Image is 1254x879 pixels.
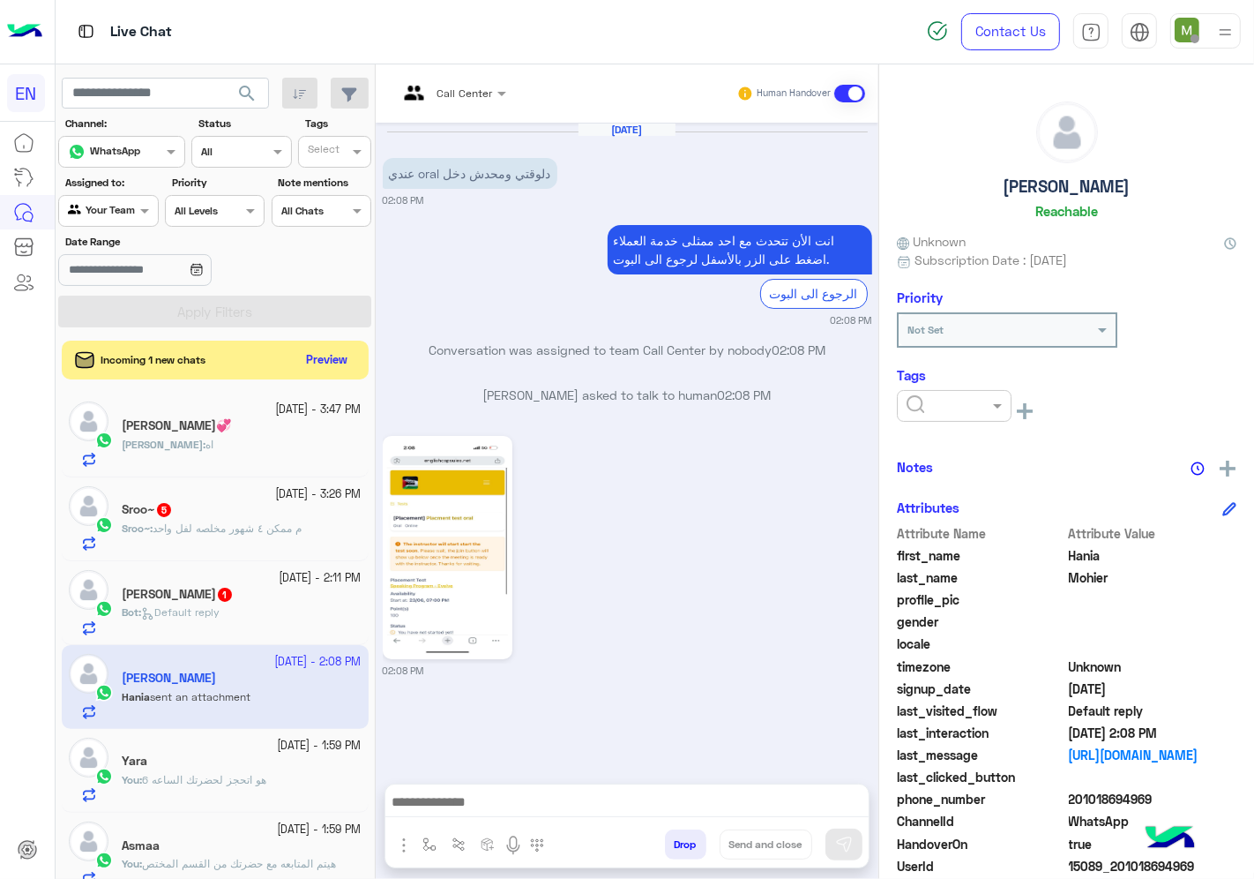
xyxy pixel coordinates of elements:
[1069,524,1237,543] span: Attribute Value
[1069,680,1237,698] span: 2025-10-07T11:08:19.468Z
[897,232,966,251] span: Unknown
[226,78,269,116] button: search
[122,605,141,619] b: :
[1069,724,1237,742] span: 2025-10-07T11:08:37.65Z
[897,768,1065,786] span: last_clicked_button
[415,830,444,859] button: select flow
[897,746,1065,764] span: last_message
[198,116,289,131] label: Status
[58,296,371,327] button: Apply Filters
[218,588,232,602] span: 1
[122,502,173,517] h5: Sroo~
[142,773,266,786] span: هو اتحجز لحضرتك الساعه 6
[897,635,1065,653] span: locale
[1069,835,1237,853] span: true
[122,522,153,535] b: :
[772,342,825,357] span: 02:08 PM
[720,830,812,860] button: Send and close
[122,773,142,786] b: :
[503,835,524,856] img: send voice note
[897,702,1065,720] span: last_visited_flow
[299,348,355,373] button: Preview
[122,773,139,786] span: You
[474,830,503,859] button: create order
[1081,22,1101,42] img: tab
[122,438,205,451] b: :
[444,830,474,859] button: Trigger scenario
[95,768,113,785] img: WhatsApp
[142,857,336,870] span: هيتم المتابعه مع حضرتك من القسم المختص
[897,367,1236,383] h6: Tags
[835,836,853,853] img: send message
[897,289,943,305] h6: Priority
[1069,612,1237,631] span: null
[452,838,466,852] img: Trigger scenario
[122,587,234,602] h5: Badr Eldin mohamed
[897,612,1065,631] span: gender
[157,503,171,517] span: 5
[1069,657,1237,676] span: Unknown
[205,438,213,451] span: اه
[1139,808,1201,870] img: hulul-logo.png
[65,234,263,250] label: Date Range
[897,724,1065,742] span: last_interaction
[897,790,1065,808] span: phone_number
[278,175,369,191] label: Note mentions
[897,459,933,475] h6: Notes
[383,193,424,207] small: 02:08 PM
[961,13,1060,50] a: Contact Us
[7,13,42,50] img: Logo
[1069,812,1237,830] span: 2
[69,402,108,441] img: defaultAdmin.png
[95,852,113,869] img: WhatsApp
[153,522,302,535] span: م ممكن ٤ شهور مخلصه لفل واحد
[122,605,138,619] span: Bot
[897,546,1065,565] span: first_name
[393,835,414,856] img: send attachment
[914,251,1067,269] span: Subscription Date : [DATE]
[897,857,1065,875] span: UserId
[1069,857,1237,875] span: 15089_201018694969
[101,352,206,368] span: Incoming 1 new chats
[665,830,706,860] button: Drop
[897,568,1065,587] span: last_name
[383,158,557,189] p: 7/10/2025, 2:08 PM
[1191,462,1205,476] img: notes
[7,74,45,112] div: EN
[65,175,156,191] label: Assigned to:
[278,738,362,755] small: [DATE] - 1:59 PM
[1069,568,1237,587] span: Mohier
[69,486,108,526] img: defaultAdmin.png
[757,86,831,101] small: Human Handover
[398,86,430,115] img: teams.png
[172,175,263,191] label: Priority
[383,386,872,404] p: [PERSON_NAME] asked to talk to human
[927,20,948,41] img: spinner
[897,812,1065,830] span: ChannelId
[718,387,772,402] span: 02:08 PM
[69,822,108,861] img: defaultAdmin.png
[578,124,676,136] h6: [DATE]
[141,605,220,619] span: Default reply
[1069,702,1237,720] span: Default reply
[1069,768,1237,786] span: null
[608,225,872,274] p: 7/10/2025, 2:08 PM
[276,402,362,418] small: [DATE] - 3:47 PM
[69,570,108,610] img: defaultAdmin.png
[897,524,1065,543] span: Attribute Name
[122,838,160,853] h5: Asmaa
[897,500,959,515] h6: Attributes
[422,838,437,852] img: select flow
[1214,21,1236,43] img: profile
[278,822,362,838] small: [DATE] - 1:59 PM
[305,141,340,162] div: Select
[1069,635,1237,653] span: null
[280,570,362,587] small: [DATE] - 2:11 PM
[95,432,113,449] img: WhatsApp
[1069,746,1237,764] a: [URL][DOMAIN_NAME]
[1069,546,1237,565] span: Hania
[897,590,1065,609] span: profile_pic
[1130,22,1150,42] img: tab
[110,20,172,44] p: Live Chat
[1035,203,1098,219] h6: Reachable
